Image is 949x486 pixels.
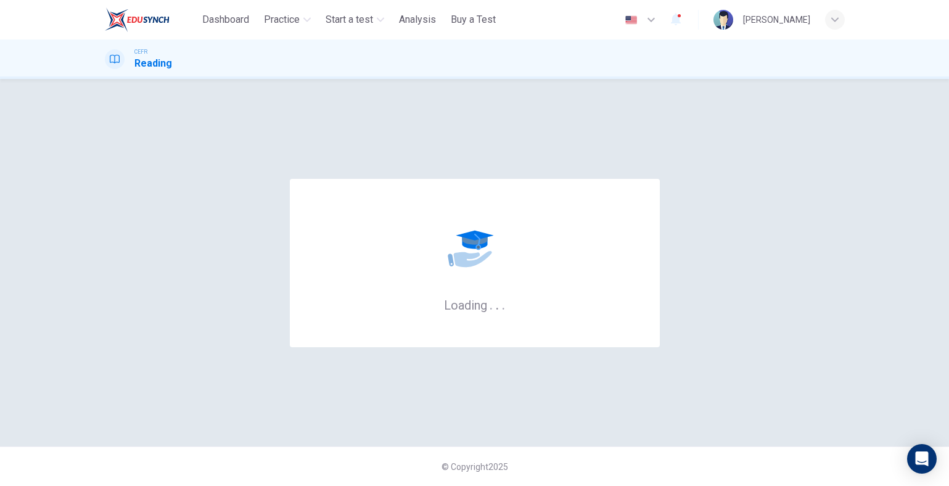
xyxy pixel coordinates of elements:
[623,15,639,25] img: en
[202,12,249,27] span: Dashboard
[105,7,170,32] img: ELTC logo
[134,56,172,71] h1: Reading
[326,12,373,27] span: Start a test
[713,10,733,30] img: Profile picture
[444,297,506,313] h6: Loading
[197,9,254,31] button: Dashboard
[134,47,147,56] span: CEFR
[399,12,436,27] span: Analysis
[907,444,937,474] div: Open Intercom Messenger
[442,462,508,472] span: © Copyright 2025
[259,9,316,31] button: Practice
[743,12,810,27] div: [PERSON_NAME]
[321,9,389,31] button: Start a test
[264,12,300,27] span: Practice
[394,9,441,31] button: Analysis
[489,294,493,314] h6: .
[495,294,499,314] h6: .
[446,9,501,31] button: Buy a Test
[451,12,496,27] span: Buy a Test
[501,294,506,314] h6: .
[105,7,198,32] a: ELTC logo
